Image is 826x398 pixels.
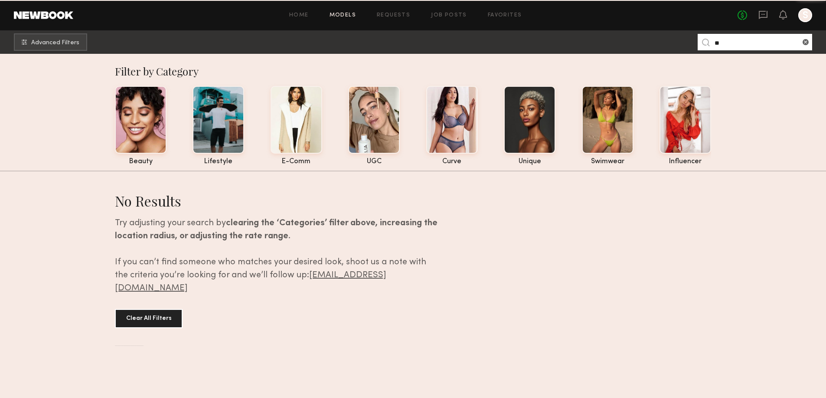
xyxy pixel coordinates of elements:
div: influencer [659,158,711,165]
div: UGC [348,158,400,165]
a: Requests [377,13,410,18]
div: Filter by Category [115,64,711,78]
div: swimwear [582,158,633,165]
div: curve [426,158,478,165]
a: Home [289,13,309,18]
div: lifestyle [193,158,244,165]
button: Advanced Filters [14,33,87,51]
button: Clear All Filters [115,309,183,328]
a: S [798,8,812,22]
b: clearing the ‘Categories’ filter above, increasing the location radius, or adjusting the rate range [115,219,437,240]
a: Favorites [488,13,522,18]
div: No Results [115,191,437,210]
span: Advanced Filters [31,40,79,46]
div: unique [504,158,555,165]
div: e-comm [271,158,322,165]
div: Try adjusting your search by . If you can’t find someone who matches your desired look, shoot us ... [115,217,437,295]
a: Job Posts [431,13,467,18]
a: Models [330,13,356,18]
div: beauty [115,158,167,165]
